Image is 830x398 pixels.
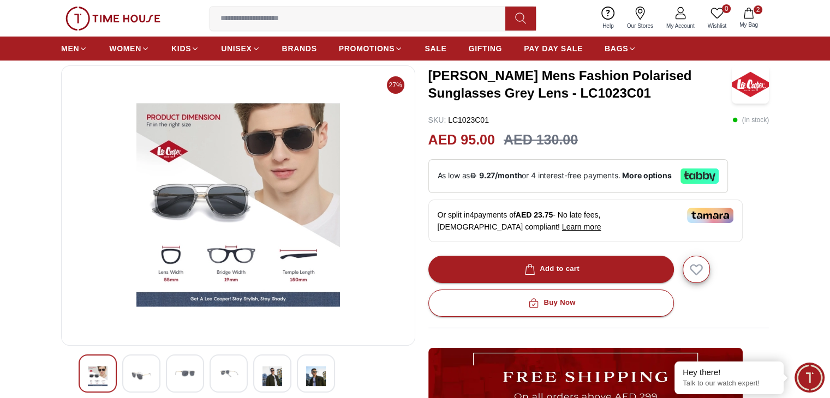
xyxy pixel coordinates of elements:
[65,7,160,31] img: ...
[132,364,151,389] img: Lee Cooper Mens Fashion Polarised Sunglasses Grey Lens - LC1023C01
[562,222,601,231] span: Learn more
[683,379,775,388] p: Talk to our watch expert!
[109,39,150,58] a: WOMEN
[428,114,489,125] p: LC1023C01
[795,363,825,393] div: Chat Widget
[219,364,238,383] img: Lee Cooper Mens Fashion Polarised Sunglasses Grey Lens - LC1023C01
[598,22,618,30] span: Help
[524,43,583,54] span: PAY DAY SALE
[732,65,769,104] img: Lee Cooper Mens Fashion Polarised Sunglasses Grey Lens - LC1023C01
[722,4,731,13] span: 0
[516,210,553,219] span: AED 23.75
[88,364,108,389] img: Lee Cooper Mens Fashion Polarised Sunglasses Grey Lens - LC1023C01
[428,200,743,242] div: Or split in 4 payments of - No late fees, [DEMOGRAPHIC_DATA] compliant!
[171,43,191,54] span: KIDS
[306,364,326,389] img: Lee Cooper Mens Fashion Polarised Sunglasses Grey Lens - LC1023C01
[109,43,141,54] span: WOMEN
[701,4,733,32] a: 0Wishlist
[175,364,195,383] img: Lee Cooper Mens Fashion Polarised Sunglasses Grey Lens - LC1023C01
[221,43,252,54] span: UNISEX
[735,21,762,29] span: My Bag
[524,39,583,58] a: PAY DAY SALE
[428,67,732,102] h3: [PERSON_NAME] Mens Fashion Polarised Sunglasses Grey Lens - LC1023C01
[428,130,495,150] h2: AED 95.00
[683,367,775,378] div: Hey there!
[596,4,620,32] a: Help
[428,116,446,124] span: SKU :
[387,76,404,94] span: 27%
[620,4,660,32] a: Our Stores
[687,208,733,223] img: Tamara
[339,39,403,58] a: PROMOTIONS
[425,39,446,58] a: SALE
[754,5,762,14] span: 2
[703,22,731,30] span: Wishlist
[605,39,636,58] a: BAGS
[61,39,87,58] a: MEN
[468,39,502,58] a: GIFTING
[733,5,765,31] button: 2My Bag
[61,43,79,54] span: MEN
[425,43,446,54] span: SALE
[282,43,317,54] span: BRANDS
[605,43,628,54] span: BAGS
[732,114,769,125] p: ( In stock )
[526,297,575,309] div: Buy Now
[282,39,317,58] a: BRANDS
[70,75,406,336] img: Lee Cooper Mens Fashion Polarised Sunglasses Grey Lens - LC1023C01
[504,130,578,150] h3: AED 130.00
[428,290,674,317] button: Buy Now
[522,263,580,275] div: Add to cart
[623,22,658,30] span: Our Stores
[262,364,282,389] img: Lee Cooper Mens Fashion Polarised Sunglasses Grey Lens - LC1023C01
[428,256,674,283] button: Add to cart
[221,39,260,58] a: UNISEX
[662,22,699,30] span: My Account
[171,39,199,58] a: KIDS
[468,43,502,54] span: GIFTING
[339,43,395,54] span: PROMOTIONS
